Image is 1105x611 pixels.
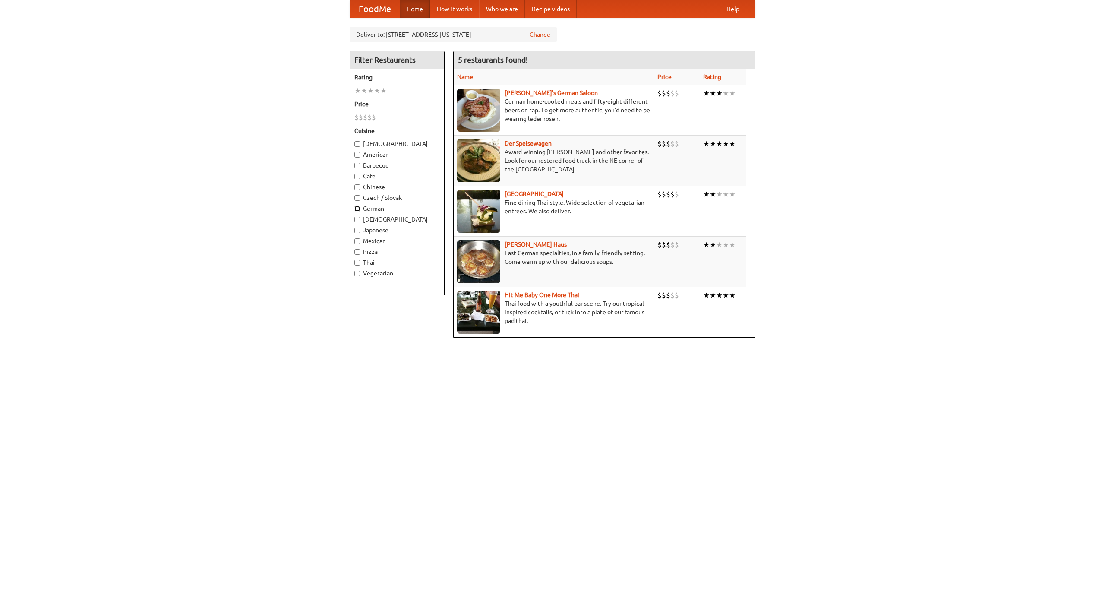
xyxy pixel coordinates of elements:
label: Czech / Slovak [354,193,440,202]
li: $ [657,139,662,149]
li: ★ [729,89,736,98]
label: Pizza [354,247,440,256]
a: FoodMe [350,0,400,18]
li: ★ [380,86,387,95]
h5: Rating [354,73,440,82]
li: ★ [723,89,729,98]
li: $ [363,113,367,122]
p: Thai food with a youthful bar scene. Try our tropical inspired cocktails, or tuck into a plate of... [457,299,650,325]
a: Rating [703,73,721,80]
li: ★ [723,139,729,149]
label: [DEMOGRAPHIC_DATA] [354,215,440,224]
li: $ [354,113,359,122]
li: ★ [716,291,723,300]
li: ★ [703,291,710,300]
li: $ [666,89,670,98]
a: Who we are [479,0,525,18]
li: $ [666,291,670,300]
li: $ [657,190,662,199]
p: Fine dining Thai-style. Wide selection of vegetarian entrées. We also deliver. [457,198,650,215]
li: $ [670,139,675,149]
a: [GEOGRAPHIC_DATA] [505,190,564,197]
input: Mexican [354,238,360,244]
div: Deliver to: [STREET_ADDRESS][US_STATE] [350,27,557,42]
li: ★ [703,190,710,199]
ng-pluralize: 5 restaurants found! [458,56,528,64]
label: Chinese [354,183,440,191]
a: Price [657,73,672,80]
li: ★ [703,139,710,149]
li: $ [670,190,675,199]
li: $ [662,139,666,149]
input: German [354,206,360,212]
li: $ [666,139,670,149]
li: ★ [729,190,736,199]
input: Thai [354,260,360,266]
label: Thai [354,258,440,267]
li: ★ [367,86,374,95]
li: ★ [710,139,716,149]
input: Pizza [354,249,360,255]
li: $ [666,190,670,199]
li: $ [662,291,666,300]
a: Help [720,0,746,18]
li: ★ [710,89,716,98]
label: Mexican [354,237,440,245]
input: Czech / Slovak [354,195,360,201]
li: $ [662,89,666,98]
input: [DEMOGRAPHIC_DATA] [354,217,360,222]
a: [PERSON_NAME]'s German Saloon [505,89,598,96]
label: Barbecue [354,161,440,170]
li: $ [367,113,372,122]
li: ★ [716,190,723,199]
h5: Price [354,100,440,108]
li: $ [675,190,679,199]
a: How it works [430,0,479,18]
li: ★ [716,240,723,250]
li: ★ [716,89,723,98]
input: Barbecue [354,163,360,168]
p: East German specialties, in a family-friendly setting. Come warm up with our delicious soups. [457,249,650,266]
li: ★ [361,86,367,95]
img: esthers.jpg [457,89,500,132]
li: ★ [729,139,736,149]
label: [DEMOGRAPHIC_DATA] [354,139,440,148]
b: Hit Me Baby One More Thai [505,291,579,298]
li: ★ [703,240,710,250]
li: $ [670,240,675,250]
li: ★ [354,86,361,95]
li: ★ [716,139,723,149]
p: Award-winning [PERSON_NAME] and other favorites. Look for our restored food truck in the NE corne... [457,148,650,174]
img: satay.jpg [457,190,500,233]
li: $ [657,291,662,300]
li: $ [657,89,662,98]
label: Japanese [354,226,440,234]
li: ★ [710,291,716,300]
p: German home-cooked meals and fifty-eight different beers on tap. To get more authentic, you'd nee... [457,97,650,123]
li: ★ [723,240,729,250]
label: American [354,150,440,159]
li: ★ [710,190,716,199]
li: ★ [703,89,710,98]
input: Cafe [354,174,360,179]
li: ★ [710,240,716,250]
li: ★ [729,291,736,300]
input: American [354,152,360,158]
li: $ [670,89,675,98]
a: Der Speisewagen [505,140,552,147]
li: ★ [723,190,729,199]
li: $ [670,291,675,300]
li: $ [666,240,670,250]
a: [PERSON_NAME] Haus [505,241,567,248]
h4: Filter Restaurants [350,51,444,69]
input: Chinese [354,184,360,190]
a: Change [530,30,550,39]
img: speisewagen.jpg [457,139,500,182]
li: ★ [723,291,729,300]
li: $ [662,190,666,199]
li: $ [372,113,376,122]
label: Vegetarian [354,269,440,278]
